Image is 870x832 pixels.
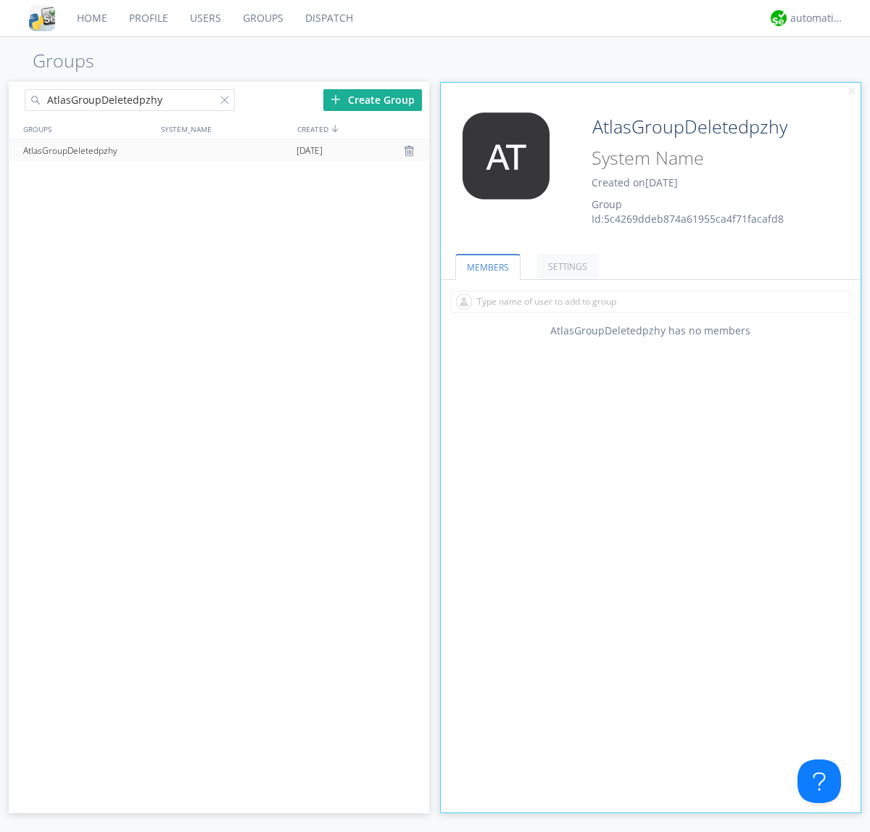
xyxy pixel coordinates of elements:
img: cddb5a64eb264b2086981ab96f4c1ba7 [29,5,55,31]
a: AtlasGroupDeletedpzhy[DATE] [9,140,429,162]
div: CREATED [294,118,431,139]
span: Group Id: 5c4269ddeb874a61955ca4f71facafd8 [592,197,784,226]
img: plus.svg [331,94,341,104]
div: SYSTEM_NAME [157,118,294,139]
input: Group Name [587,112,821,141]
img: 373638.png [452,112,560,199]
div: GROUPS [20,118,154,139]
input: System Name [587,144,821,172]
div: automation+atlas [790,11,845,25]
span: [DATE] [297,140,323,162]
div: AtlasGroupDeletedpzhy has no members [441,324,861,338]
a: SETTINGS [536,254,599,279]
img: cancel.svg [847,86,857,96]
span: [DATE] [645,176,678,189]
img: d2d01cd9b4174d08988066c6d424eccd [771,10,787,26]
input: Search groups [25,89,235,111]
a: MEMBERS [455,254,521,280]
iframe: Toggle Customer Support [797,759,841,803]
div: AtlasGroupDeletedpzhy [20,140,155,162]
div: Create Group [323,89,422,111]
span: Created on [592,176,678,189]
input: Type name of user to add to group [451,291,850,313]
